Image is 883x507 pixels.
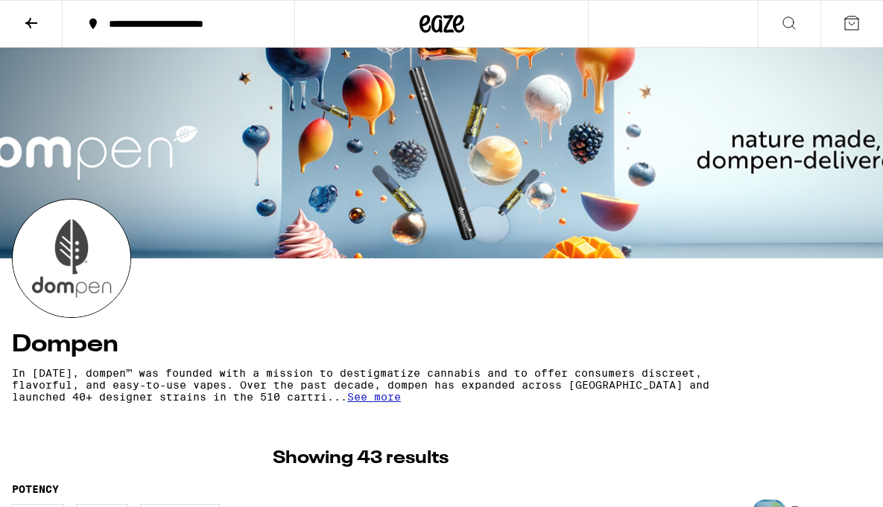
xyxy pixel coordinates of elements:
h4: Dompen [12,333,871,357]
img: Dompen logo [13,200,130,317]
p: In [DATE], dompen™ was founded with a mission to destigmatize cannabis and to offer consumers dis... [12,367,751,403]
span: See more [347,391,401,403]
p: Showing 43 results [273,446,449,471]
legend: Potency [12,483,59,495]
